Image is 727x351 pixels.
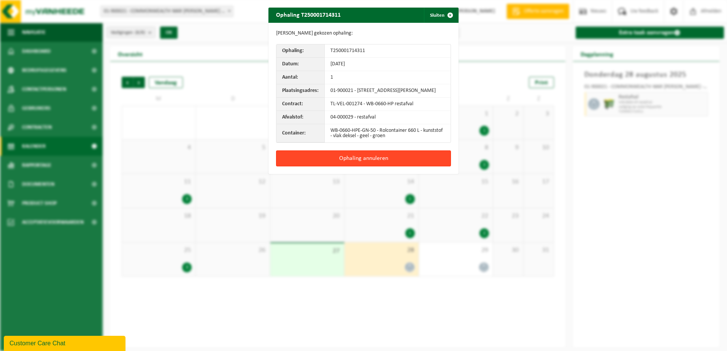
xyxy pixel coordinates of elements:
[276,71,325,84] th: Aantal:
[4,334,127,351] iframe: chat widget
[276,30,451,36] p: [PERSON_NAME] gekozen ophaling:
[276,150,451,166] button: Ophaling annuleren
[276,58,325,71] th: Datum:
[268,8,348,22] h2: Ophaling T250001714311
[276,98,325,111] th: Contract:
[325,71,451,84] td: 1
[325,98,451,111] td: TL-VEL-001274 - WB-0660-HP restafval
[276,84,325,98] th: Plaatsingsadres:
[276,124,325,142] th: Container:
[276,111,325,124] th: Afvalstof:
[325,44,451,58] td: T250001714311
[424,8,458,23] button: Sluiten
[325,84,451,98] td: 01-900021 - [STREET_ADDRESS][PERSON_NAME]
[325,111,451,124] td: 04-000029 - restafval
[276,44,325,58] th: Ophaling:
[325,124,451,142] td: WB-0660-HPE-GN-50 - Rolcontainer 660 L - kunststof - vlak deksel - geel - groen
[325,58,451,71] td: [DATE]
